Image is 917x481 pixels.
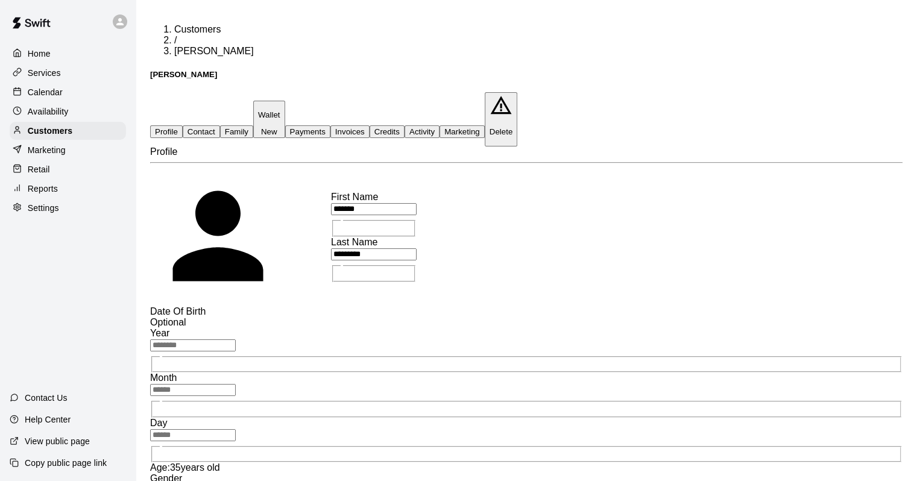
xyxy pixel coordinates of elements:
span: Month [150,373,177,383]
p: Services [28,67,61,79]
span: [PERSON_NAME] [174,46,254,56]
span: Profile [150,146,177,157]
p: Retail [28,163,50,175]
p: Home [28,48,51,60]
a: Customers [174,24,221,34]
a: Retail [10,160,126,178]
p: Contact Us [25,392,68,404]
span: Age: 35 years old [150,462,220,473]
p: Availability [28,105,69,118]
button: Activity [405,125,440,138]
span: Year [150,328,169,338]
p: Copy public page link [25,457,107,469]
button: Marketing [440,125,485,138]
h5: [PERSON_NAME] [150,70,903,79]
span: Last Name [331,237,377,247]
a: Customers [10,122,126,140]
a: Marketing [10,141,126,159]
p: Customers [28,125,72,137]
button: Family [220,125,253,138]
p: Settings [28,202,59,214]
button: Contact [183,125,220,138]
a: Reports [10,180,126,198]
button: Credits [370,125,405,138]
button: Invoices [330,125,370,138]
p: View public page [25,435,90,447]
span: Day [150,418,167,428]
a: Availability [10,102,126,121]
li: / [174,35,903,46]
p: Calendar [28,86,63,98]
span: Date Of Birth [150,306,206,316]
span: New [261,127,277,136]
a: Calendar [10,83,126,101]
p: Wallet [258,110,280,119]
div: basic tabs example [150,92,903,146]
button: Payments [285,125,330,138]
a: Settings [10,199,126,217]
span: Optional [150,317,186,327]
p: Marketing [28,144,66,156]
a: Home [10,45,126,63]
button: Profile [150,125,183,138]
p: Reports [28,183,58,195]
span: First Name [331,192,378,202]
p: Help Center [25,413,71,426]
p: Delete [490,127,513,136]
nav: breadcrumb [150,24,903,57]
a: Services [10,64,126,82]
